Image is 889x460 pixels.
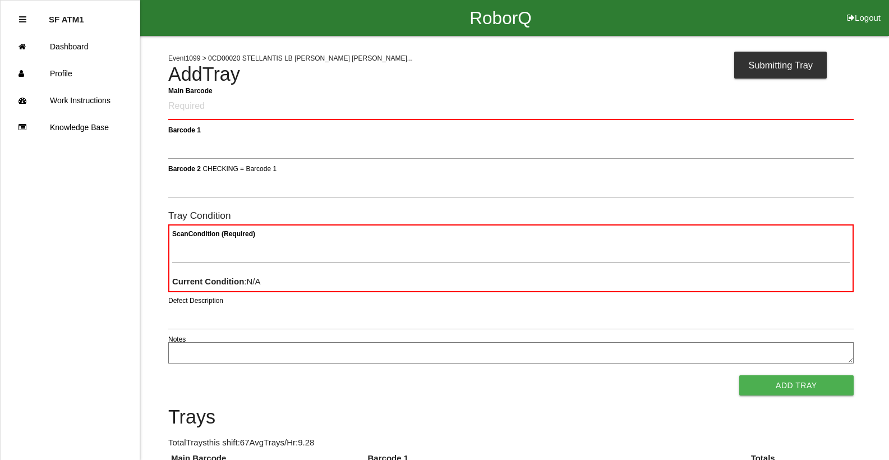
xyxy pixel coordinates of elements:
span: CHECKING = Barcode 1 [202,164,277,172]
span: : N/A [172,277,261,286]
b: Barcode 2 [168,164,201,172]
b: Current Condition [172,277,244,286]
button: Add Tray [739,375,854,395]
label: Notes [168,334,186,344]
b: Scan Condition (Required) [172,230,255,238]
a: Dashboard [1,33,140,60]
p: Total Trays this shift: 67 Avg Trays /Hr: 9.28 [168,436,854,449]
a: Work Instructions [1,87,140,114]
label: Defect Description [168,296,223,306]
div: Submitting Tray [734,52,827,79]
div: Close [19,6,26,33]
a: Profile [1,60,140,87]
h6: Tray Condition [168,210,854,221]
input: Required [168,94,854,120]
b: Main Barcode [168,86,213,94]
b: Barcode 1 [168,126,201,134]
span: Event 1099 > 0CD00020 STELLANTIS LB [PERSON_NAME] [PERSON_NAME]... [168,54,413,62]
a: Knowledge Base [1,114,140,141]
p: SF ATM1 [49,6,84,24]
h4: Trays [168,407,854,428]
h4: Add Tray [168,64,854,85]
